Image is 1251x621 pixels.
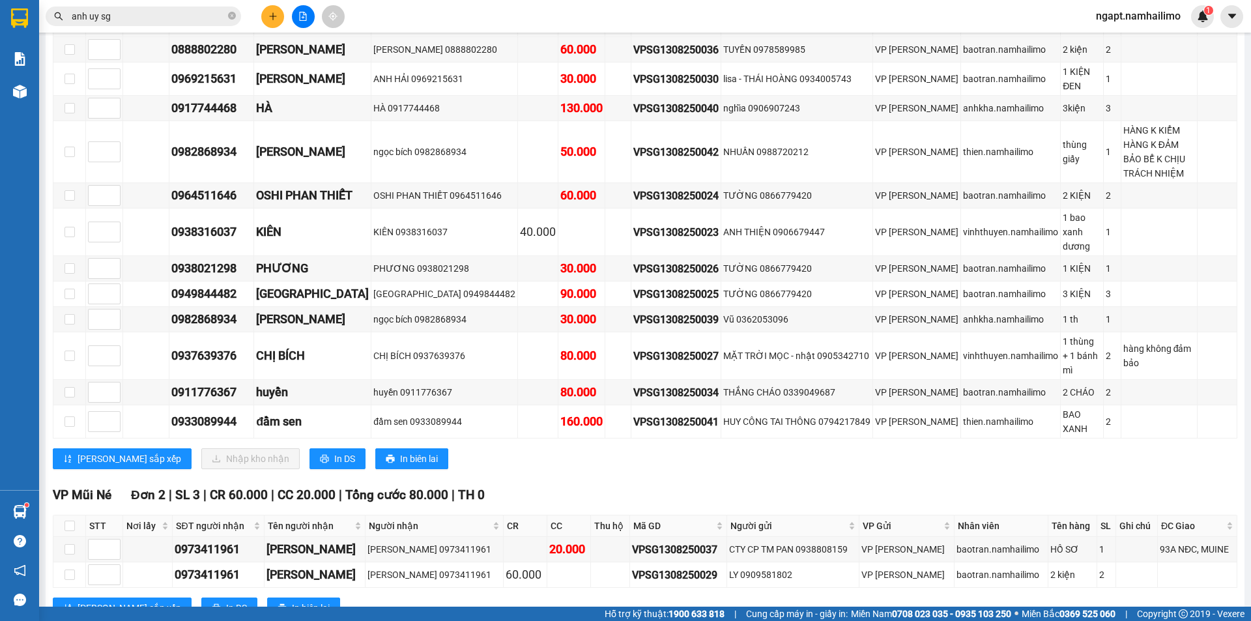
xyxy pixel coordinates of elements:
div: 0969215631 [171,70,252,88]
td: VPSG1308250040 [631,96,721,121]
div: 2 kiện [1050,568,1095,582]
span: notification [14,564,26,577]
div: 1 thùng + 1 bánh mì [1063,334,1100,377]
td: VPSG1308250023 [631,209,721,256]
th: Nhân viên [955,515,1048,537]
div: 60.000 [506,566,545,584]
div: 1 bao xanh dương [1063,210,1100,253]
div: 0973411961 [175,566,261,584]
div: VPSG1308250030 [633,71,719,87]
div: baotran.namhailimo [956,568,1046,582]
th: Tên hàng [1048,515,1097,537]
td: 0964511646 [169,183,254,209]
div: thien.namhailimo [963,414,1058,429]
img: logo-vxr [11,8,28,28]
strong: 0369 525 060 [1059,609,1115,619]
td: ngọc bích [254,121,371,183]
div: TƯỜNG 0866779420 [723,287,870,301]
button: downloadNhập kho nhận [201,448,300,469]
td: VP Phạm Ngũ Lão [873,183,961,209]
div: vinhthuyen.namhailimo [963,349,1058,363]
td: VPSG1308250029 [630,562,727,588]
div: đầm sen [256,412,369,431]
div: HÀNG K KIỂM HÀNG K ĐẢM BẢO BỂ K CHỊU TRÁCH NHIỆM [1123,123,1196,181]
div: HỒ SƠ [1050,542,1095,556]
div: 1 [1106,145,1119,159]
td: VPSG1308250025 [631,282,721,307]
div: 2 [1106,188,1119,203]
td: VP Phạm Ngũ Lão [873,282,961,307]
div: 160.000 [560,412,603,431]
td: VP Phạm Ngũ Lão [873,256,961,282]
td: KIÊN [254,209,371,256]
div: VP [PERSON_NAME] [875,42,958,57]
div: 3kiện [1063,101,1100,115]
div: 0973411961 [175,540,261,558]
div: 80.000 [560,383,603,401]
th: Ghi chú [1116,515,1158,537]
div: [PERSON_NAME] [256,70,369,88]
div: ngọc bích 0982868934 [373,145,515,159]
td: ANH HẢI [254,63,371,96]
img: warehouse-icon [13,85,27,98]
td: VP Phạm Ngũ Lão [859,537,954,562]
span: SL 3 [175,487,200,502]
td: 0949844482 [169,282,254,307]
div: anhkha.namhailimo [963,101,1058,115]
td: OSHI PHAN THIẾT [254,183,371,209]
div: VP [PERSON_NAME] [861,568,951,582]
div: VPSG1308250026 [633,261,719,277]
div: ANH THIỆN 0906679447 [723,225,870,239]
span: Tổng cước 80.000 [345,487,448,502]
td: VP Phạm Ngũ Lão [873,63,961,96]
div: 0938021298 [171,259,252,278]
div: VP [PERSON_NAME] [875,261,958,276]
div: CTY CP TM PAN 0938808159 [729,542,857,556]
div: hàng không đảm bảo [1123,341,1196,370]
span: TH 0 [458,487,485,502]
span: CR 60.000 [210,487,268,502]
div: [PERSON_NAME] [256,310,369,328]
span: Người nhận [369,519,490,533]
input: Tìm tên, số ĐT hoặc mã đơn [72,9,225,23]
div: ngọc bích 0982868934 [373,312,515,326]
div: 0888802280 [171,40,252,59]
span: VP Gửi [863,519,940,533]
td: 0969215631 [169,63,254,96]
div: TƯỜNG 0866779420 [723,261,870,276]
div: [PERSON_NAME] 0973411961 [367,542,501,556]
div: VPSG1308250042 [633,144,719,160]
span: copyright [1179,609,1188,618]
div: 1 KIỆN [1063,261,1100,276]
div: [PERSON_NAME] 0888802280 [373,42,515,57]
div: baotran.namhailimo [963,42,1058,57]
td: 0982868934 [169,307,254,332]
td: 0938021298 [169,256,254,282]
div: vinhthuyen.namhailimo [963,225,1058,239]
div: VP [PERSON_NAME] [875,312,958,326]
span: caret-down [1226,10,1238,22]
span: Hỗ trợ kỹ thuật: [605,607,725,621]
span: printer [212,603,221,614]
span: | [452,487,455,502]
button: printerIn DS [309,448,366,469]
td: 0917744468 [169,96,254,121]
td: THÁI HÒA [254,282,371,307]
div: VPSG1308250029 [632,567,725,583]
div: KIÊN [256,223,369,241]
div: HUY CÔNG TAI THÔNG 0794217849 [723,414,870,429]
div: baotran.namhailimo [963,72,1058,86]
td: VPSG1308250042 [631,121,721,183]
div: 0982868934 [171,143,252,161]
img: warehouse-icon [13,505,27,519]
div: 1 KIỆN ĐEN [1063,65,1100,93]
span: VP Mũi Né [53,487,111,502]
div: 1 th [1063,312,1100,326]
td: 0973411961 [173,562,264,588]
td: VPSG1308250030 [631,63,721,96]
td: đầm sen [254,405,371,439]
div: baotran.namhailimo [963,287,1058,301]
div: 0982868934 [171,310,252,328]
div: 93A NĐC, MUINE [1160,542,1235,556]
td: 0982868934 [169,121,254,183]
